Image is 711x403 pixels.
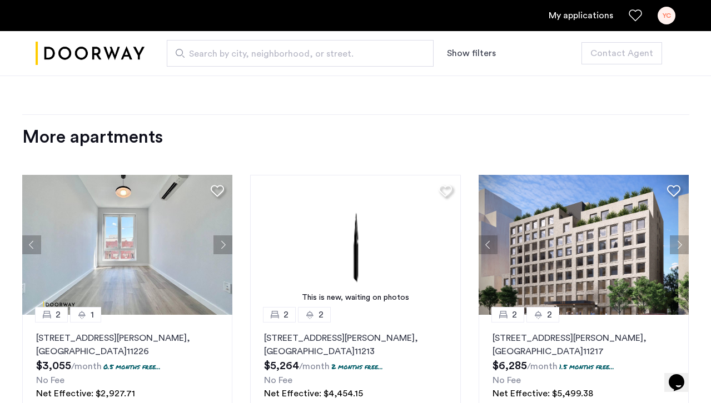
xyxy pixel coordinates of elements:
[22,235,41,254] button: Previous apartment
[250,175,461,315] img: 2.gif
[36,389,135,398] span: Net Effective: $2,927.71
[493,389,593,398] span: Net Effective: $5,499.38
[658,7,675,24] div: YC
[189,47,402,61] span: Search by city, neighborhood, or street.
[103,362,161,371] p: 0.5 months free...
[547,308,552,321] span: 2
[319,308,324,321] span: 2
[549,9,613,22] a: My application
[493,331,675,358] p: [STREET_ADDRESS][PERSON_NAME] 11217
[36,33,145,74] a: Cazamio logo
[91,308,94,321] span: 1
[213,235,232,254] button: Next apartment
[22,175,233,315] img: 2014_638491587183792883.jpeg
[22,126,689,148] div: More apartments
[493,360,527,371] span: $6,285
[590,47,653,60] span: Contact Agent
[71,362,102,371] sub: /month
[36,33,145,74] img: logo
[299,362,330,371] sub: /month
[664,359,700,392] iframe: chat widget
[447,47,496,60] button: Show or hide filters
[479,235,498,254] button: Previous apartment
[527,362,558,371] sub: /month
[167,40,434,67] input: Apartment Search
[512,308,517,321] span: 2
[581,42,662,64] button: button
[36,376,64,385] span: No Fee
[479,175,689,315] img: dc6efc1f-24ba-4395-9182-45437e21be9a_638908949662786339.png
[36,360,71,371] span: $3,055
[493,376,521,385] span: No Fee
[56,308,61,321] span: 2
[36,331,219,358] p: [STREET_ADDRESS][PERSON_NAME] 11226
[264,376,292,385] span: No Fee
[264,360,299,371] span: $5,264
[284,308,289,321] span: 2
[629,9,642,22] a: Favorites
[331,362,383,371] p: 2 months free...
[250,175,461,315] a: This is new, waiting on photos
[264,389,363,398] span: Net Effective: $4,454.15
[670,235,689,254] button: Next apartment
[256,292,455,304] div: This is new, waiting on photos
[264,331,447,358] p: [STREET_ADDRESS][PERSON_NAME] 11213
[559,362,614,371] p: 1.5 months free...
